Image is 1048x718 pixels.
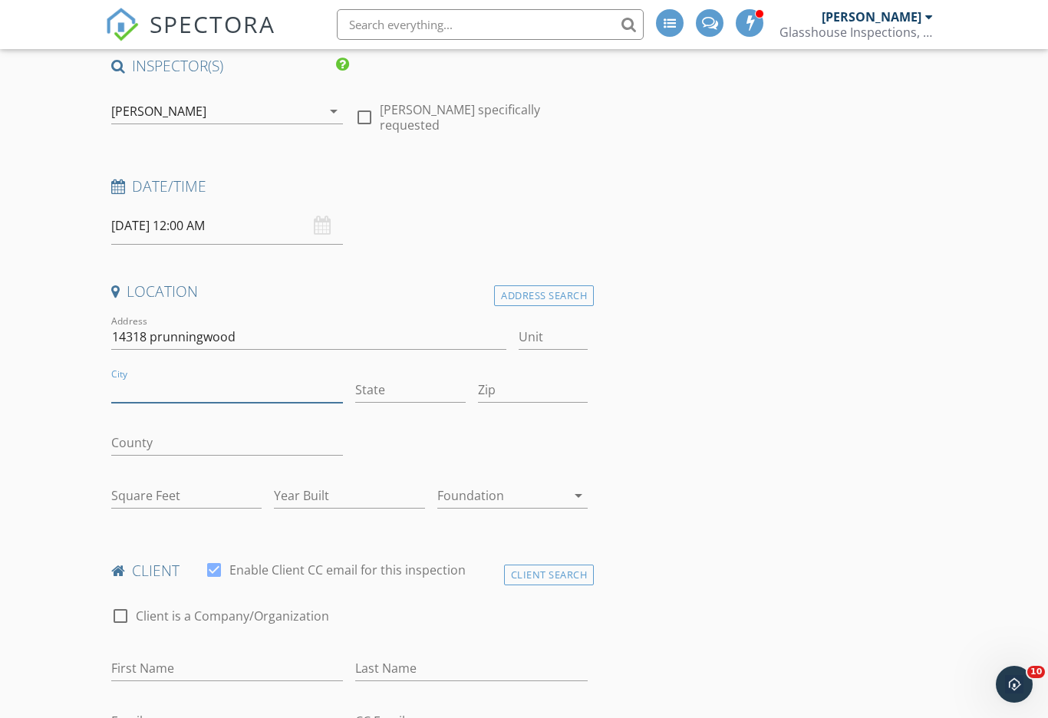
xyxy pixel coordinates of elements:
h4: Location [111,282,588,301]
label: Client is a Company/Organization [136,608,329,624]
h4: Date/Time [111,176,588,196]
i: arrow_drop_down [325,102,343,120]
div: [PERSON_NAME] [822,9,921,25]
div: [PERSON_NAME] [111,104,206,118]
div: Client Search [504,565,595,585]
h4: INSPECTOR(S) [111,56,350,76]
i: arrow_drop_down [569,486,588,505]
div: Glasshouse Inspections, LLC [779,25,933,40]
h4: client [111,561,588,581]
input: Select date [111,207,344,245]
input: Search everything... [337,9,644,40]
span: 10 [1027,666,1045,678]
a: SPECTORA [105,21,275,53]
label: Enable Client CC email for this inspection [229,562,466,578]
div: Address Search [494,285,594,306]
label: [PERSON_NAME] specifically requested [380,102,588,133]
img: The Best Home Inspection Software - Spectora [105,8,139,41]
span: SPECTORA [150,8,275,40]
iframe: Intercom live chat [996,666,1033,703]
